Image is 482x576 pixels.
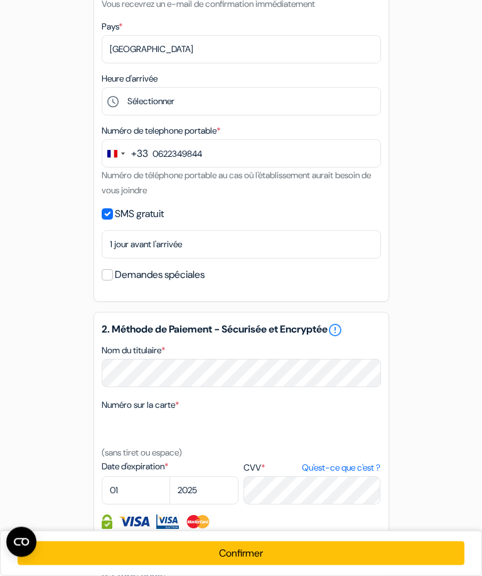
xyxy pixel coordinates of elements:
label: Numéro de telephone portable [102,125,220,138]
img: Information de carte de crédit entièrement encryptée et sécurisée [102,515,112,530]
label: Nom du titulaire [102,344,165,358]
h5: 2. Méthode de Paiement - Sécurisée et Encryptée [102,323,381,338]
a: Qu'est-ce que c'est ? [302,462,380,475]
img: Visa Electron [156,515,179,530]
small: Numéro de téléphone portable au cas où l'établissement aurait besoin de vous joindre [102,170,371,196]
a: error_outline [328,323,343,338]
label: Numéro sur la carte [102,399,179,412]
div: +33 [131,147,148,162]
button: Confirmer [18,541,464,565]
label: Pays [102,21,122,34]
input: 6 12 34 56 78 [102,140,381,168]
label: Date d'expiration [102,461,238,474]
label: SMS gratuit [115,206,164,223]
button: Change country, selected France (+33) [102,141,148,168]
label: CVV [244,462,380,475]
img: Master Card [185,515,211,530]
button: Ouvrir le widget CMP [6,527,36,557]
img: Visa [119,515,150,530]
label: Demandes spéciales [115,267,205,284]
small: (sans tiret ou espace) [102,447,182,459]
label: Heure d'arrivée [102,73,158,86]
